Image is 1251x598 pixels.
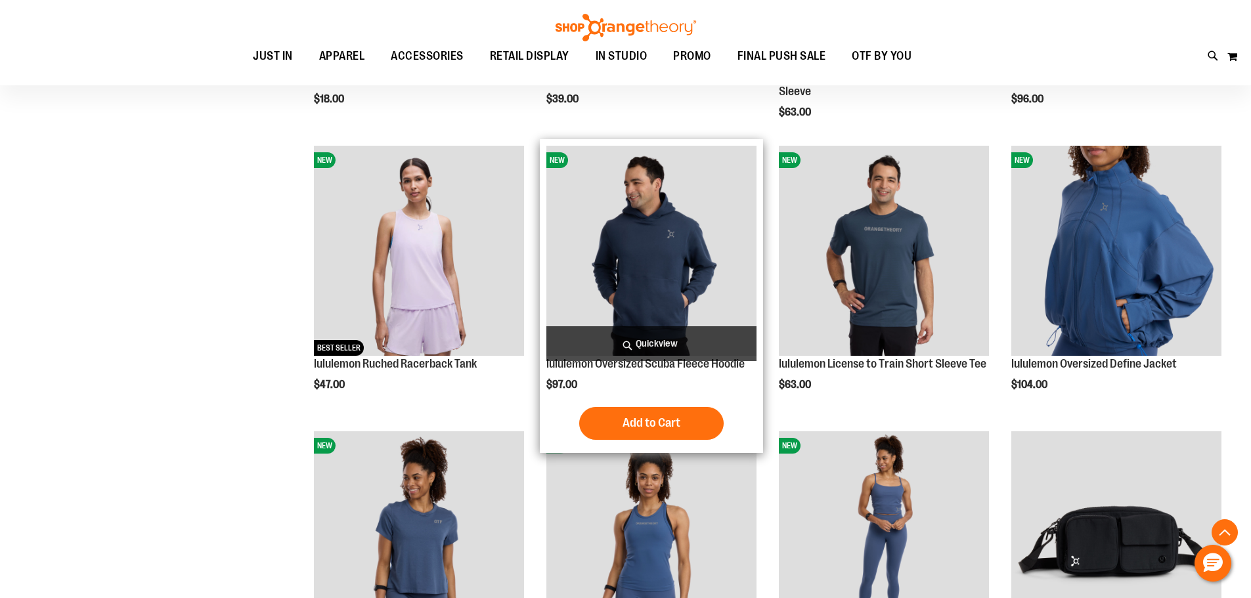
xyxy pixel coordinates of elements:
[306,41,378,71] a: APPAREL
[779,146,989,356] img: lululemon License to Train Short Sleeve Tee
[314,379,347,391] span: $47.00
[1011,93,1045,105] span: $96.00
[546,93,581,105] span: $39.00
[477,41,582,72] a: RETAIL DISPLAY
[779,152,801,168] span: NEW
[314,146,524,358] a: lululemon Ruched Racerback TankNEWBEST SELLER
[779,106,813,118] span: $63.00
[779,438,801,454] span: NEW
[314,152,336,168] span: NEW
[314,438,336,454] span: NEW
[540,139,763,453] div: product
[1011,379,1049,391] span: $104.00
[546,146,757,356] img: lululemon Oversized Scuba Fleece Hoodie
[660,41,724,72] a: PROMO
[253,41,293,71] span: JUST IN
[307,139,531,424] div: product
[546,379,579,391] span: $97.00
[1212,519,1238,545] button: Back To Top
[391,41,464,71] span: ACCESSORIES
[546,152,568,168] span: NEW
[319,41,365,71] span: APPAREL
[240,41,306,72] a: JUST IN
[623,416,680,430] span: Add to Cart
[582,41,661,72] a: IN STUDIO
[596,41,647,71] span: IN STUDIO
[724,41,839,72] a: FINAL PUSH SALE
[839,41,925,72] a: OTF BY YOU
[1011,152,1033,168] span: NEW
[1011,146,1221,358] a: lululemon Oversized Define JacketNEW
[314,357,477,370] a: lululemon Ruched Racerback Tank
[546,326,757,361] a: Quickview
[314,146,524,356] img: lululemon Ruched Racerback Tank
[737,41,826,71] span: FINAL PUSH SALE
[779,379,813,391] span: $63.00
[546,357,745,370] a: lululemon Oversized Scuba Fleece Hoodie
[314,93,346,105] span: $18.00
[1011,357,1177,370] a: lululemon Oversized Define Jacket
[1005,139,1228,424] div: product
[673,41,711,71] span: PROMO
[378,41,477,72] a: ACCESSORIES
[779,146,989,358] a: lululemon License to Train Short Sleeve TeeNEW
[314,340,364,356] span: BEST SELLER
[772,139,996,424] div: product
[852,41,911,71] span: OTF BY YOU
[1195,545,1231,582] button: Hello, have a question? Let’s chat.
[546,146,757,358] a: lululemon Oversized Scuba Fleece HoodieNEW
[1011,146,1221,356] img: lululemon Oversized Define Jacket
[579,407,724,440] button: Add to Cart
[490,41,569,71] span: RETAIL DISPLAY
[554,14,698,41] img: Shop Orangetheory
[779,357,986,370] a: lululemon License to Train Short Sleeve Tee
